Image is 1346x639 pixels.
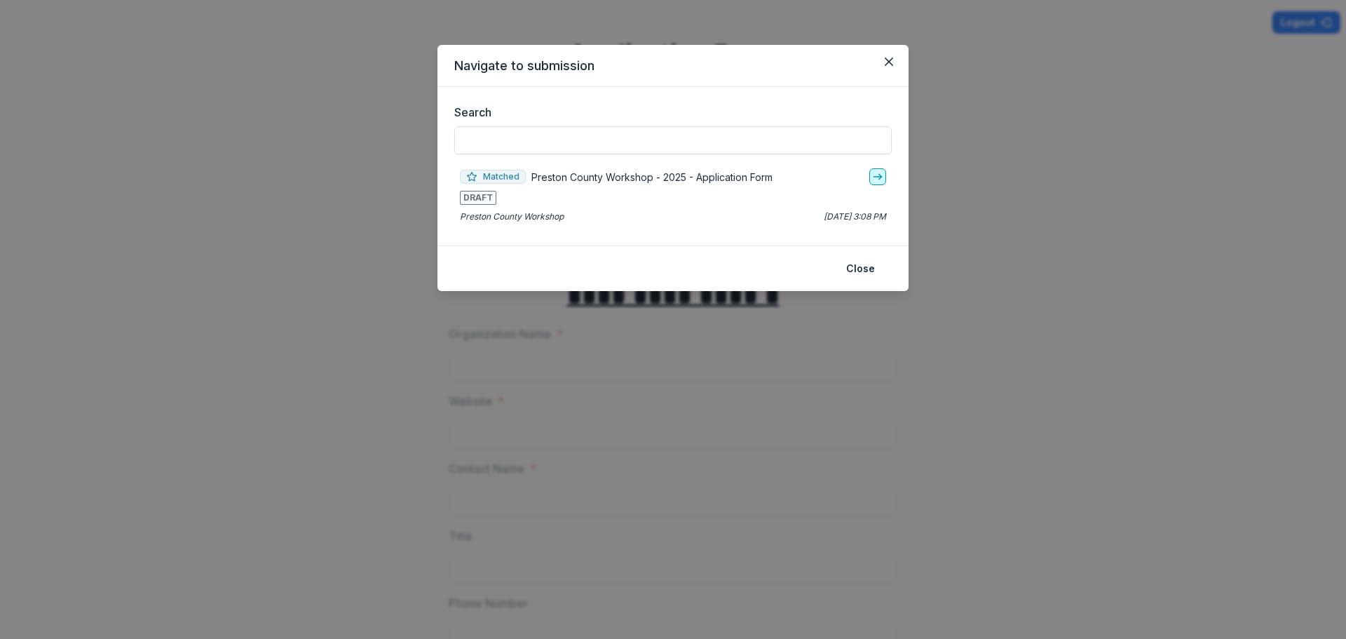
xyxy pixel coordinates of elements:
label: Search [454,104,883,121]
p: Preston County Workshop [460,210,564,223]
header: Navigate to submission [437,45,909,87]
p: [DATE] 3:08 PM [824,210,886,223]
button: Close [838,257,883,280]
span: DRAFT [460,191,496,205]
a: go-to [869,168,886,185]
button: Close [878,51,900,73]
span: Matched [460,170,526,184]
p: Preston County Workshop - 2025 - Application Form [531,170,773,184]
